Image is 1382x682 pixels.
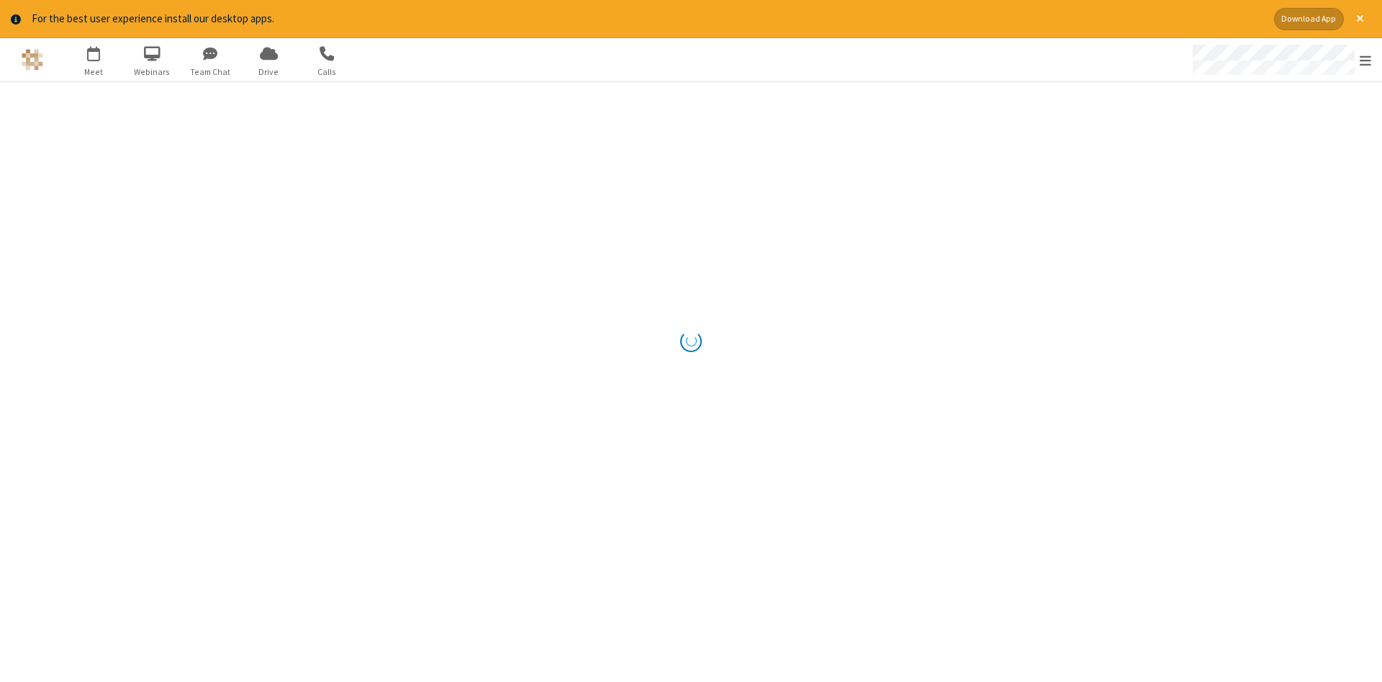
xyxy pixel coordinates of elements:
div: For the best user experience install our desktop apps. [32,11,1263,27]
div: Open menu [1179,38,1382,81]
span: Meet [67,66,121,78]
span: Team Chat [184,66,238,78]
span: Drive [242,66,296,78]
span: Webinars [125,66,179,78]
img: QA Selenium DO NOT DELETE OR CHANGE [22,49,43,71]
button: Download App [1274,8,1344,30]
button: Logo [5,38,59,81]
span: Calls [300,66,354,78]
button: Close alert [1349,8,1371,30]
